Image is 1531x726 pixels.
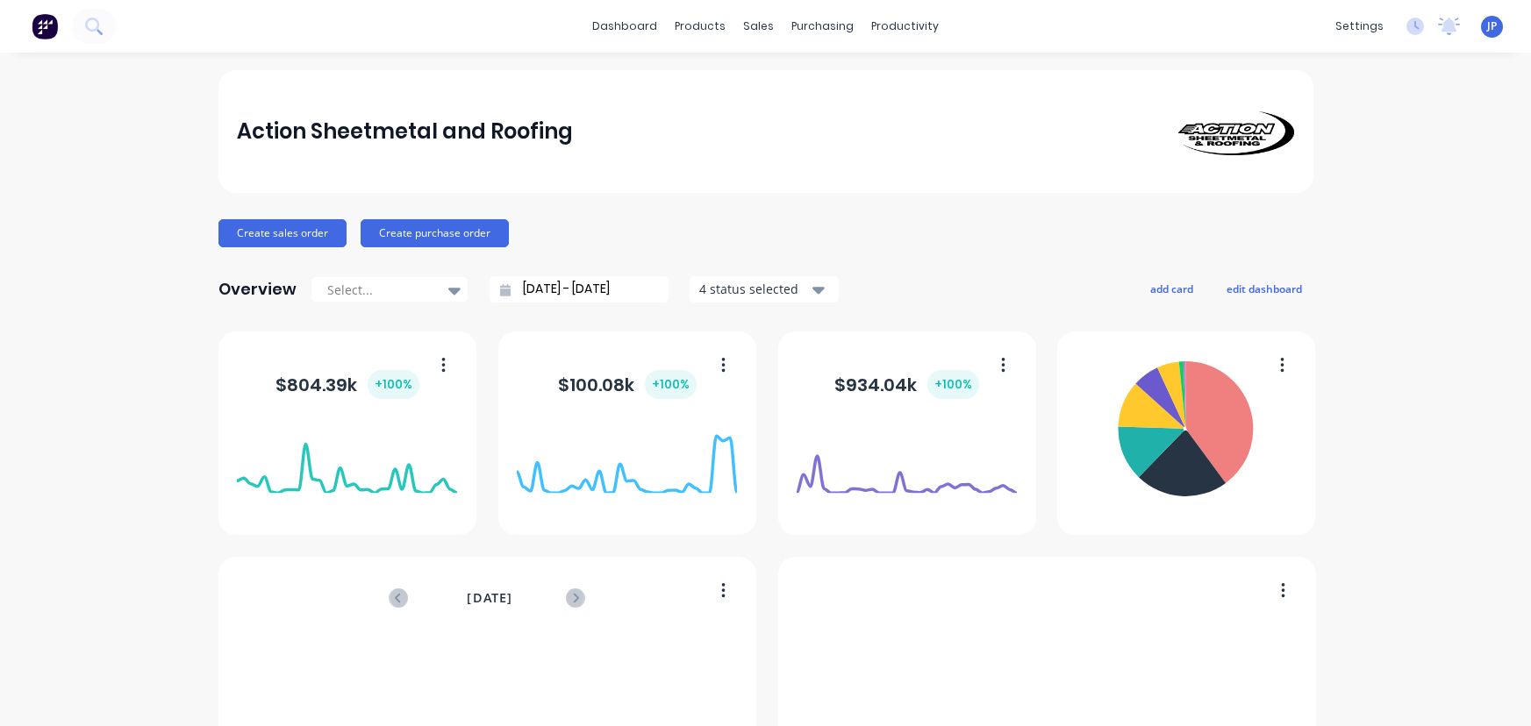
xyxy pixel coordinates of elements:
[218,272,297,307] div: Overview
[783,13,862,39] div: purchasing
[368,370,419,399] div: + 100 %
[645,370,697,399] div: + 100 %
[699,280,810,298] div: 4 status selected
[1327,13,1392,39] div: settings
[1171,108,1294,155] img: Action Sheetmetal and Roofing
[467,588,512,608] span: [DATE]
[1139,277,1205,300] button: add card
[862,13,948,39] div: productivity
[1215,277,1313,300] button: edit dashboard
[1487,18,1497,34] span: JP
[666,13,734,39] div: products
[361,219,509,247] button: Create purchase order
[558,370,697,399] div: $ 100.08k
[927,370,979,399] div: + 100 %
[218,219,347,247] button: Create sales order
[275,370,419,399] div: $ 804.39k
[734,13,783,39] div: sales
[690,276,839,302] button: 4 status selected
[237,114,573,149] div: Action Sheetmetal and Roofing
[32,13,58,39] img: Factory
[834,370,979,399] div: $ 934.04k
[583,13,666,39] a: dashboard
